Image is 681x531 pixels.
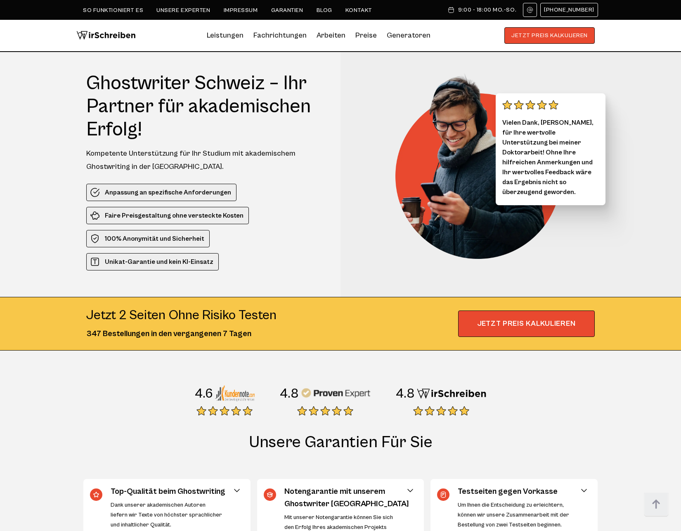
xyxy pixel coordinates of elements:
[194,386,213,402] div: 4.6
[90,187,100,197] img: Anpassung an spezifische Anforderungen
[86,72,325,141] h1: Ghostwriter Schweiz – Ihr Partner für akademischen Erfolg!
[458,7,516,13] span: 9:00 - 18:00 Mo.-So.
[502,100,558,110] img: stars
[458,486,586,498] h3: Testseiten gegen Vorkasse
[86,207,249,224] li: Faire Preisgestaltung ohne versteckte Kosten
[86,230,210,247] li: 100% Anonymität und Sicherheit
[86,253,219,270] li: Unikat-Garantie und kein KI-Einsatz
[196,406,253,416] img: stars
[86,147,325,173] div: Kompetente Unterstützung für Ihr Studium mit akademischem Ghostwriting in der [GEOGRAPHIC_DATA].
[279,386,299,402] div: 4.8
[83,432,598,469] h2: Unsere Garantien für Sie
[111,500,222,530] div: Dank unserer akademischen Autoren liefern wir Texte von höchster sprachlicher und inhaltlicher Qu...
[90,211,100,220] img: Faire Preisgestaltung ohne versteckte Kosten
[271,7,303,14] a: Garantien
[544,7,594,13] span: [PHONE_NUMBER]
[395,72,573,259] img: Ghostwriter Schweiz – Ihr Partner für akademischen Erfolg!
[447,7,455,13] img: Schedule
[345,7,372,14] a: Kontakt
[284,486,412,510] h3: Notengarantie mit unserem Ghostwriter [GEOGRAPHIC_DATA]
[317,7,332,14] a: Blog
[540,3,598,17] a: [PHONE_NUMBER]
[355,31,377,40] a: Preise
[86,184,236,201] li: Anpassung an spezifische Anforderungen
[387,29,430,42] a: Generatoren
[644,492,669,517] img: button top
[527,7,533,13] img: Email
[395,386,415,402] div: 4.8
[224,7,258,14] a: Impressum
[264,488,276,501] img: Notengarantie mit unserem Ghostwriter Schweiz
[86,307,277,324] div: Jetzt 2 seiten ohne risiko testen
[83,7,143,14] a: So funktioniert es
[76,27,136,44] img: logo wirschreiben
[111,486,239,498] h3: Top-Qualität beim Ghostwriting
[317,29,345,42] a: Arbeiten
[413,406,469,416] img: stars
[215,385,255,401] img: Kundennote
[156,7,210,14] a: Unsere Experten
[207,29,244,42] a: Leistungen
[458,500,570,530] div: Um Ihnen die Entscheidung zu erleichtern, können wir unsere Zusammenarbeit mit der Bestellung von...
[90,257,100,267] img: Unikat-Garantie und kein KI-Einsatz
[86,328,277,340] div: 347 Bestellungen in den vergangenen 7 Tagen
[496,93,605,205] div: Vielen Dank, [PERSON_NAME], für Ihre wertvolle Unterstützung bei meiner Doktorarbeit! Ohne Ihre h...
[458,311,595,337] span: JETZT PREIS KALKULIEREN
[437,488,449,501] img: Testseiten gegen Vorkasse
[297,406,353,416] img: stars
[90,234,100,244] img: 100% Anonymität und Sicherheit
[504,27,595,44] button: JETZT PREIS KALKULIEREN
[90,488,102,501] img: Top-Qualität beim Ghostwriting
[253,29,307,42] a: Fachrichtungen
